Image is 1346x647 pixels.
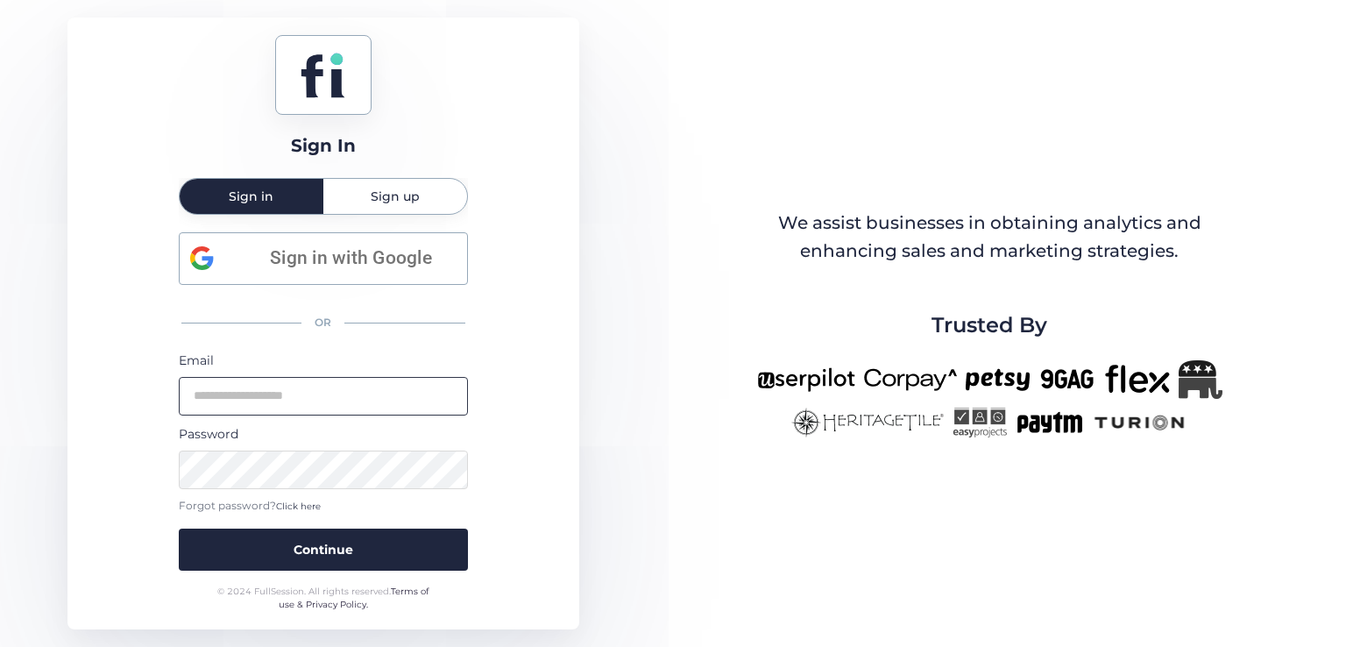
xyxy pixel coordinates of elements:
[791,408,944,437] img: heritagetile-new.png
[932,309,1047,342] span: Trusted By
[1092,408,1187,437] img: turion-new.png
[1038,360,1096,399] img: 9gag-new.png
[1105,360,1170,399] img: flex-new.png
[294,540,353,559] span: Continue
[179,529,468,571] button: Continue
[209,585,436,612] div: © 2024 FullSession. All rights reserved.
[276,501,321,512] span: Click here
[179,424,468,444] div: Password
[371,190,420,203] span: Sign up
[864,360,957,399] img: corpay-new.png
[1179,360,1222,399] img: Republicanlogo-bw.png
[179,498,468,515] div: Forgot password?
[291,132,356,160] div: Sign In
[245,244,457,273] span: Sign in with Google
[179,351,468,370] div: Email
[229,190,273,203] span: Sign in
[757,360,855,399] img: userpilot-new.png
[179,304,468,342] div: OR
[758,210,1221,265] div: We assist businesses in obtaining analytics and enhancing sales and marketing strategies.
[966,360,1030,399] img: petsy-new.png
[1016,408,1083,437] img: paytm-new.png
[953,408,1007,437] img: easyprojects-new.png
